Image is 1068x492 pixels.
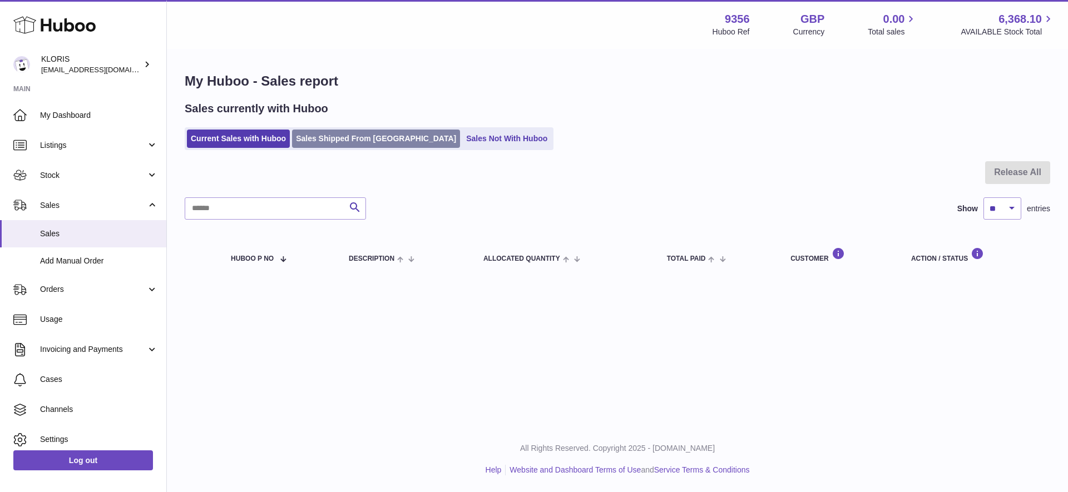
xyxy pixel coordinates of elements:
[40,228,158,239] span: Sales
[483,255,560,262] span: ALLOCATED Quantity
[40,344,146,355] span: Invoicing and Payments
[998,12,1042,27] span: 6,368.10
[40,170,146,181] span: Stock
[40,256,158,266] span: Add Manual Order
[40,200,146,211] span: Sales
[13,450,153,470] a: Log out
[462,130,551,148] a: Sales Not With Huboo
[486,465,502,474] a: Help
[231,255,274,262] span: Huboo P no
[41,65,164,74] span: [EMAIL_ADDRESS][DOMAIN_NAME]
[40,314,158,325] span: Usage
[911,247,1039,262] div: Action / Status
[654,465,750,474] a: Service Terms & Conditions
[185,101,328,116] h2: Sales currently with Huboo
[40,374,158,385] span: Cases
[13,56,30,73] img: huboo@kloriscbd.com
[800,12,824,27] strong: GBP
[40,404,158,415] span: Channels
[868,12,917,37] a: 0.00 Total sales
[793,27,825,37] div: Currency
[185,72,1050,90] h1: My Huboo - Sales report
[187,130,290,148] a: Current Sales with Huboo
[40,110,158,121] span: My Dashboard
[957,203,978,214] label: Show
[667,255,706,262] span: Total paid
[790,247,889,262] div: Customer
[506,465,749,475] li: and
[40,284,146,295] span: Orders
[40,140,146,151] span: Listings
[961,12,1055,37] a: 6,368.10 AVAILABLE Stock Total
[292,130,460,148] a: Sales Shipped From [GEOGRAPHIC_DATA]
[713,27,750,37] div: Huboo Ref
[868,27,917,37] span: Total sales
[961,27,1055,37] span: AVAILABLE Stock Total
[883,12,905,27] span: 0.00
[176,443,1059,454] p: All Rights Reserved. Copyright 2025 - [DOMAIN_NAME]
[40,434,158,445] span: Settings
[725,12,750,27] strong: 9356
[41,54,141,75] div: KLORIS
[1027,203,1050,214] span: entries
[510,465,641,474] a: Website and Dashboard Terms of Use
[349,255,394,262] span: Description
